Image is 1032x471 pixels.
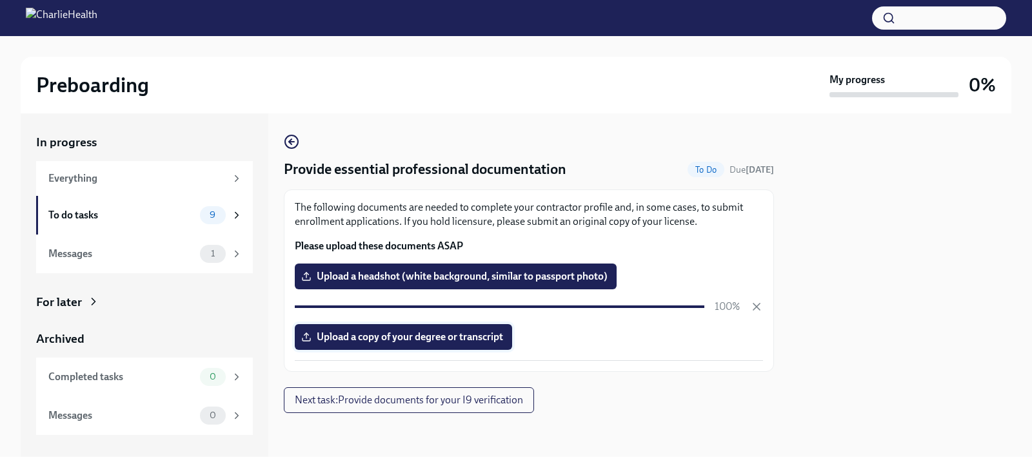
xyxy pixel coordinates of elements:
span: Next task : Provide documents for your I9 verification [295,394,523,407]
img: CharlieHealth [26,8,97,28]
div: Completed tasks [48,370,195,384]
strong: [DATE] [746,164,774,175]
a: Everything [36,161,253,196]
button: Cancel [750,300,763,313]
span: 9 [202,210,223,220]
span: To Do [688,165,724,175]
a: Messages0 [36,396,253,435]
a: For later [36,294,253,311]
h4: Provide essential professional documentation [284,160,566,179]
a: To do tasks9 [36,196,253,235]
span: 0 [202,372,224,381]
label: Upload a headshot (white background, similar to passport photo) [295,264,617,289]
span: 0 [202,410,224,420]
a: Messages1 [36,235,253,273]
div: Everything [48,171,226,186]
span: August 30th, 2025 09:00 [729,164,774,176]
a: Completed tasks0 [36,358,253,396]
div: For later [36,294,82,311]
p: The following documents are needed to complete your contractor profile and, in some cases, to sub... [295,200,763,229]
div: Messages [48,409,195,423]
h3: 0% [969,73,996,97]
a: Archived [36,331,253,347]
strong: Please upload these documents ASAP [295,240,463,252]
span: 1 [203,249,223,258]
label: Upload a copy of your degree or transcript [295,324,512,350]
div: Messages [48,247,195,261]
strong: My progress [829,73,885,87]
a: In progress [36,134,253,151]
p: 100% [715,300,740,314]
div: To do tasks [48,208,195,222]
span: Upload a headshot (white background, similar to passport photo) [304,270,608,283]
button: Next task:Provide documents for your I9 verification [284,387,534,413]
span: Due [729,164,774,175]
h2: Preboarding [36,72,149,98]
span: Upload a copy of your degree or transcript [304,331,503,343]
